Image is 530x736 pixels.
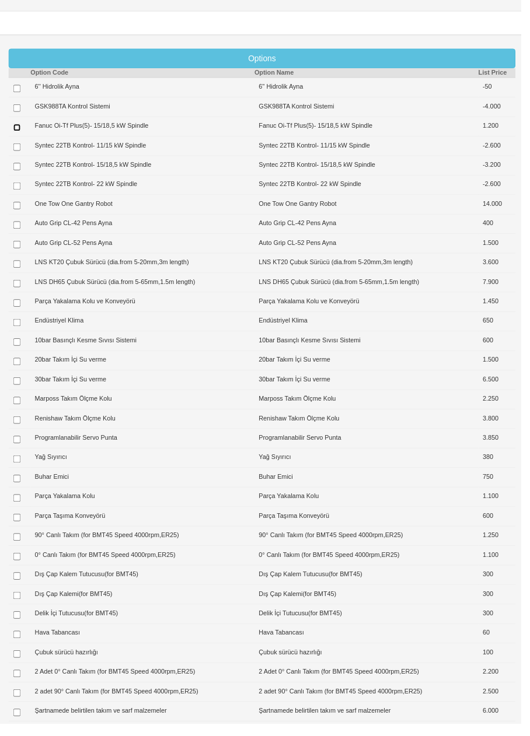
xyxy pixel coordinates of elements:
td: 2 adet 90° Canlı Takım (for BMT45 Speed 4000rpm,ER25) [31,694,259,714]
td: 1.100 [486,555,524,575]
td: Programlanabilir Servo Punta [259,436,486,456]
td: 1.500 [486,238,524,258]
td: Delik İçi Tutucusu(for BMT45) [31,615,259,635]
td: 0° Canlı Takım (for BMT45 Speed 4000rpm,ER25) [259,555,486,575]
td: Endüstriyel Klima [31,317,259,337]
td: 2 Adet 0° Canlı Takım (for BMT45 Speed 4000rpm,ER25) [259,674,486,694]
td: Parça Yakalama Kolu ve Konveyörü [31,297,259,317]
td: Parça Taşıma Konveyörü [31,516,259,535]
td: 100 [486,654,524,674]
td: -2.600 [486,139,524,159]
td: 10bar Basınçlı Kesme Sıvısı Sistemi [31,337,259,357]
td: Hava Tabancası [31,635,259,654]
td: One Tow One Gantry Robot [31,198,259,218]
td: LNS KT20 Çubuk Sürücü (dia.from 5-20mm,3m length) [259,258,486,278]
td: GSK988TA Kontrol Sistemi [31,99,259,119]
td: 650 [486,317,524,337]
td: 2 adet 90° Canlı Takım (for BMT45 Speed 4000rpm,ER25) [259,694,486,714]
td: 6.500 [486,377,524,397]
td: 2.500 [486,694,524,714]
td: 2.200 [486,674,524,694]
td: Yağ Sıyırıcı [259,456,486,476]
td: 3.800 [486,416,524,436]
td: Marposs Takım Ölçme Kolu [259,397,486,416]
td: -50 [486,79,524,99]
td: Yağ Sıyırıcı [31,456,259,476]
td: Şartnamede belirtilen takım ve sarf malzemeler [259,714,486,734]
td: 400 [486,218,524,238]
td: 30bar Takım İçi Su verme [259,377,486,397]
td: Auto Grip CL-52 Pens Ayna [31,238,259,258]
td: 600 [486,516,524,535]
td: 30bar Takım İçi Su verme [31,377,259,397]
td: 600 [486,337,524,357]
td: 20bar Takım İçi Su verme [31,357,259,377]
td: Dış Çap Kalemi(for BMT45) [259,595,486,615]
td: Çubuk sürücü hazırlığı [259,654,486,674]
td: Renishaw Takım Ölçme Kolu [31,416,259,436]
button: Options [9,50,524,69]
td: Parça Taşıma Konveyörü [259,516,486,535]
td: 6'' Hidrolik Ayna [31,79,259,99]
td: Parça Yakalama Kolu [259,496,486,516]
td: Parça Yakalama Kolu ve Konveyörü [259,297,486,317]
td: Marposs Takım Ölçme Kolu [31,397,259,416]
td: Syntec 22TB Kontrol- 15/18,5 kW Spindle [31,159,259,178]
td: 380 [486,456,524,476]
td: Syntec 22TB Kontrol- 22 kW Spindle [259,178,486,198]
td: Programlanabilir Servo Punta [31,436,259,456]
td: 300 [486,575,524,595]
td: Syntec 22TB Kontrol- 22 kW Spindle [31,178,259,198]
td: Syntec 22TB Kontrol- 15/18,5 kW Spindle [259,159,486,178]
td: 750 [486,476,524,496]
td: 300 [486,615,524,635]
td: GSK988TA Kontrol Sistemi [259,99,486,119]
td: 1.100 [486,496,524,516]
td: Fanuc Oi-Tf Plus(5)- 15/18,5 kW Spindle [259,119,486,139]
td: 90° Canlı Takım (for BMT45 Speed 4000rpm,ER25) [259,535,486,555]
td: Auto Grip CL-52 Pens Ayna [259,238,486,258]
td: 60 [486,635,524,654]
td: 3.850 [486,436,524,456]
td: -4.000 [486,99,524,119]
td: 2 Adet 0° Canlı Takım (for BMT45 Speed 4000rpm,ER25) [31,674,259,694]
td: 300 [486,595,524,615]
td: Dış Çap Kalemi(for BMT45) [31,595,259,615]
td: Buhar Emici [259,476,486,496]
td: One Tow One Gantry Robot [259,198,486,218]
td: Auto Grip CL-42 Pens Ayna [259,218,486,238]
td: Şartnamede belirtilen takım ve sarf malzemeler [31,714,259,734]
td: 6'' Hidrolik Ayna [259,79,486,99]
td: 3.600 [486,258,524,278]
td: Delik İçi Tutucusu(for BMT45) [259,615,486,635]
td: Syntec 22TB Kontrol- 11/15 kW Spindle [31,139,259,159]
th: Option Code [31,69,259,79]
td: 20bar Takım İçi Su verme [259,357,486,377]
td: 10bar Basınçlı Kesme Sıvısı Sistemi [259,337,486,357]
td: 14.000 [486,198,524,218]
td: Dış Çap Kalem Tutucusu(for BMT45) [259,575,486,595]
td: Syntec 22TB Kontrol- 11/15 kW Spindle [259,139,486,159]
td: -2.600 [486,178,524,198]
td: 2.250 [486,397,524,416]
td: 7.900 [486,278,524,297]
td: 90° Canlı Takım (for BMT45 Speed 4000rpm,ER25) [31,535,259,555]
td: Endüstriyel Klima [259,317,486,337]
td: Renishaw Takım Ölçme Kolu [259,416,486,436]
td: 0° Canlı Takım (for BMT45 Speed 4000rpm,ER25) [31,555,259,575]
td: 1.500 [486,357,524,377]
td: Auto Grip CL-42 Pens Ayna [31,218,259,238]
td: 1.200 [486,119,524,139]
td: -3.200 [486,159,524,178]
td: Dış Çap Kalem Tutucusu(for BMT45) [31,575,259,595]
td: 1.250 [486,535,524,555]
td: Hava Tabancası [259,635,486,654]
td: LNS KT20 Çubuk Sürücü (dia.from 5-20mm,3m length) [31,258,259,278]
th: Option Name [259,69,486,79]
td: Buhar Emici [31,476,259,496]
td: 1.450 [486,297,524,317]
th: List Price [486,69,524,79]
td: Çubuk sürücü hazırlığı [31,654,259,674]
td: 6.000 [486,714,524,734]
td: Fanuc Oi-Tf Plus(5)- 15/18,5 kW Spindle [31,119,259,139]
